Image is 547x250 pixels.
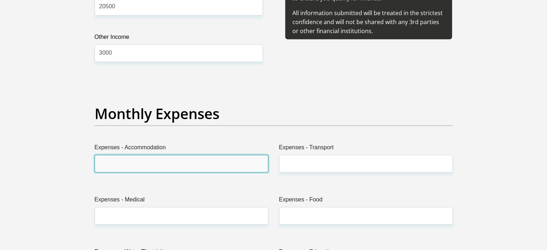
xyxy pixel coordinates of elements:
label: Expenses - Medical [95,195,268,207]
input: Expenses - Transport [279,155,453,172]
label: Expenses - Accommodation [95,143,268,155]
label: Expenses - Food [279,195,453,207]
input: Expenses - Medical [95,207,268,224]
h2: Monthly Expenses [95,105,453,122]
input: Other Income [95,44,263,62]
input: Expenses - Accommodation [95,155,268,172]
label: Expenses - Transport [279,143,453,155]
input: Expenses - Food [279,207,453,224]
label: Other Income [95,33,263,44]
